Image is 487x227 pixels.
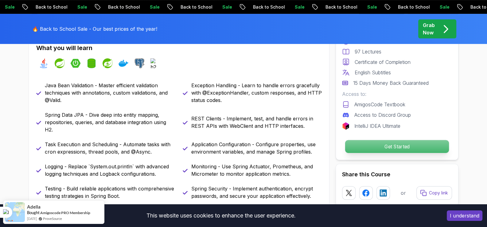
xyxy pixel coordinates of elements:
p: Monitoring - Use Spring Actuator, Prometheus, and Micrometer to monitor application metrics. [191,163,322,178]
p: Logging - Replace `System.out.println` with advanced logging techniques and Logback configurations. [45,163,175,178]
img: spring logo [55,58,64,68]
h2: What you will learn [36,44,322,52]
p: AmigosCode Textbook [354,101,405,108]
p: Access to: [342,90,452,98]
p: Application Configuration - Configure properties, use environment variables, and manage Spring pr... [191,141,322,155]
p: Access to Discord Group [354,111,411,119]
p: Back to School [247,4,288,10]
p: Spring Data JPA - Dive deep into entity mapping, repositories, queries, and database integration ... [45,111,175,133]
img: spring-data-jpa logo [87,58,96,68]
p: Certificate of Completion [355,58,411,66]
p: Spring Security - Implement authentication, encrypt passwords, and secure your application effect... [191,185,322,200]
p: Sale [361,4,380,10]
p: Back to School [174,4,216,10]
button: Copy link [416,186,452,200]
p: Sale [216,4,236,10]
a: ProveSource [43,216,62,221]
p: Sale [71,4,91,10]
p: English Subtitles [355,69,391,76]
p: Back to School [102,4,143,10]
button: Get Started [345,140,449,153]
p: 97 Lectures [355,48,381,55]
p: Copy link [429,190,448,196]
img: jetbrains logo [342,122,349,130]
img: h2 logo [150,58,160,68]
p: Exception Handling - Learn to handle errors gracefully with @ExceptionHandler, custom responses, ... [191,82,322,104]
p: Back to School [392,4,433,10]
img: spring-boot logo [71,58,80,68]
p: Java Bean Validation - Master efficient validation techniques with annotations, custom validation... [45,82,175,104]
p: Sale [288,4,308,10]
span: Bought [27,210,40,215]
button: Accept cookies [447,210,482,221]
span: [DATE] [27,216,37,221]
p: 15 Days Money Back Guaranteed [353,79,429,87]
img: docker logo [119,58,128,68]
p: Sale [433,4,453,10]
img: postgres logo [134,58,144,68]
img: provesource social proof notification image [5,202,25,222]
p: Back to School [29,4,71,10]
p: IntelliJ IDEA Ultimate [354,122,400,130]
p: Sale [143,4,163,10]
h2: Share this Course [342,170,452,179]
div: This website uses cookies to enhance the user experience. [5,209,438,222]
p: 🔥 Back to School Sale - Our best prices of the year! [32,25,157,33]
p: Testing - Build reliable applications with comprehensive testing strategies in Spring Boot. [45,185,175,200]
img: spring-security logo [103,58,112,68]
p: or [401,189,406,197]
p: Grab Now [423,22,435,36]
p: Task Execution and Scheduling - Automate tasks with cron expressions, thread pools, and @Async. [45,141,175,155]
p: REST Clients - Implement, test, and handle errors in REST APIs with WebClient and HTTP interfaces. [191,115,322,130]
img: java logo [39,58,49,68]
a: Amigoscode PRO Membership [40,210,90,215]
p: Back to School [319,4,361,10]
span: Adella [27,204,41,209]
